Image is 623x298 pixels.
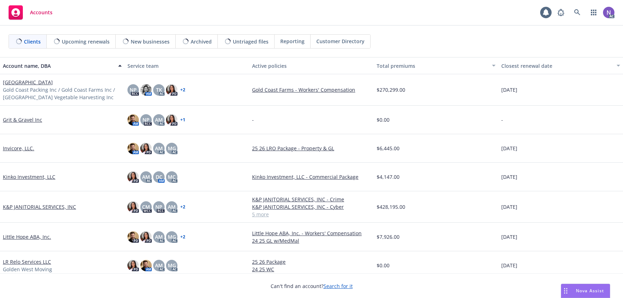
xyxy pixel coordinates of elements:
[501,86,517,94] span: [DATE]
[561,284,610,298] button: Nova Assist
[3,62,114,70] div: Account name, DBA
[3,79,53,86] a: [GEOGRAPHIC_DATA]
[501,173,517,181] span: [DATE]
[156,173,162,181] span: DC
[501,233,517,241] span: [DATE]
[3,266,52,273] span: Golden West Moving
[3,173,55,181] a: Kinko Investment, LLC
[127,260,139,271] img: photo
[3,86,122,101] span: Gold Coast Packing Inc / Gold Coast Farms Inc / [GEOGRAPHIC_DATA] Vegetable Harvesting Inc
[554,5,568,20] a: Report a Bug
[377,233,400,241] span: $7,926.00
[316,37,365,45] span: Customer Directory
[252,173,371,181] a: Kinko Investment, LLC - Commercial Package
[252,116,254,123] span: -
[140,260,152,271] img: photo
[252,145,371,152] a: 25 26 LRO Package - Property & GL
[127,171,139,183] img: photo
[3,116,42,123] a: Grit & Gravel Inc
[140,84,152,96] img: photo
[155,262,163,269] span: AM
[156,86,162,94] span: TK
[252,62,371,70] div: Active policies
[501,203,517,211] span: [DATE]
[168,262,176,269] span: MG
[498,57,623,74] button: Closest renewal date
[168,203,176,211] span: AM
[576,288,604,294] span: Nova Assist
[561,284,570,298] div: Drag to move
[252,196,371,203] a: K&P JANITORIAL SERVICES, INC - Crime
[377,116,390,123] span: $0.00
[180,88,185,92] a: + 2
[24,38,41,45] span: Clients
[30,10,52,15] span: Accounts
[501,262,517,269] span: [DATE]
[142,116,150,123] span: NP
[252,211,371,218] a: 5 more
[323,283,353,289] a: Search for it
[140,143,152,154] img: photo
[3,145,34,152] a: Invicore, LLC.
[180,205,185,209] a: + 2
[127,201,139,213] img: photo
[252,203,371,211] a: K&P JANITORIAL SERVICES, INC - Cyber
[3,203,76,211] a: K&P JANITORIAL SERVICES, INC
[271,282,353,290] span: Can't find an account?
[168,173,176,181] span: MC
[377,62,488,70] div: Total premiums
[603,7,614,18] img: photo
[155,233,163,241] span: AM
[142,203,150,211] span: CM
[6,2,55,22] a: Accounts
[377,203,405,211] span: $428,195.00
[280,37,305,45] span: Reporting
[155,116,163,123] span: AM
[501,62,612,70] div: Closest renewal date
[166,114,177,126] img: photo
[131,38,170,45] span: New businesses
[155,145,163,152] span: AM
[252,229,371,237] a: Little Hope ABA, Inc. - Workers' Compensation
[377,173,400,181] span: $4,147.00
[252,266,371,273] a: 24 25 WC
[180,235,185,239] a: + 2
[155,203,162,211] span: NP
[377,145,400,152] span: $6,445.00
[501,145,517,152] span: [DATE]
[127,62,246,70] div: Service team
[377,262,390,269] span: $0.00
[191,38,212,45] span: Archived
[374,57,498,74] button: Total premiums
[252,237,371,244] a: 24 25 GL w/MedMal
[168,233,176,241] span: MG
[249,57,374,74] button: Active policies
[125,57,249,74] button: Service team
[127,114,139,126] img: photo
[3,233,51,241] a: Little Hope ABA, Inc.
[168,145,176,152] span: MG
[127,143,139,154] img: photo
[501,116,503,123] span: -
[130,86,137,94] span: NP
[142,173,150,181] span: AM
[166,84,177,96] img: photo
[233,38,268,45] span: Untriaged files
[570,5,584,20] a: Search
[252,86,371,94] a: Gold Coast Farms - Workers' Compensation
[252,258,371,266] a: 25 26 Package
[62,38,110,45] span: Upcoming renewals
[3,258,51,266] a: LR Relo Services LLC
[127,231,139,243] img: photo
[140,231,152,243] img: photo
[377,86,405,94] span: $270,299.00
[587,5,601,20] a: Switch app
[180,118,185,122] a: + 1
